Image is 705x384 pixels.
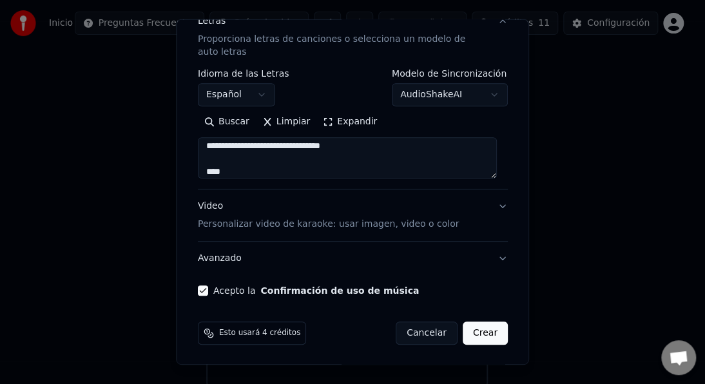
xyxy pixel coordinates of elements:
label: Modelo de Sincronización [392,69,508,78]
button: Buscar [198,111,256,132]
p: Personalizar video de karaoke: usar imagen, video o color [198,218,459,231]
button: LetrasProporciona letras de canciones o selecciona un modelo de auto letras [198,5,508,69]
label: Idioma de las Letras [198,69,289,78]
button: Avanzado [198,242,508,275]
div: Letras [198,15,226,28]
span: Esto usará 4 créditos [219,328,300,338]
button: Limpiar [255,111,316,132]
button: VideoPersonalizar video de karaoke: usar imagen, video o color [198,189,508,241]
div: Video [198,200,459,231]
button: Cancelar [396,322,458,345]
button: Acepto la [260,286,419,295]
label: Acepto la [213,286,419,295]
p: Proporciona letras de canciones o selecciona un modelo de auto letras [198,33,487,59]
button: Crear [462,322,507,345]
div: LetrasProporciona letras de canciones o selecciona un modelo de auto letras [198,69,508,189]
button: Expandir [316,111,383,132]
